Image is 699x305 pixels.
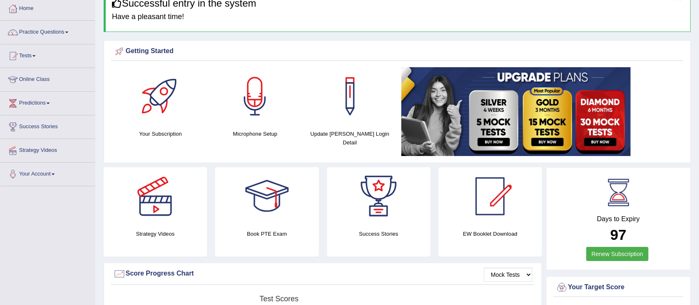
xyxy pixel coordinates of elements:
div: Score Progress Chart [113,268,532,280]
img: small5.jpg [401,67,631,156]
h4: Success Stories [327,229,430,238]
a: Renew Subscription [586,247,649,261]
a: Your Account [0,163,95,183]
h4: Days to Expiry [556,215,681,223]
a: Predictions [0,92,95,112]
a: Online Class [0,68,95,89]
b: 97 [610,227,626,243]
h4: Have a pleasant time! [112,13,684,21]
a: Practice Questions [0,21,95,41]
tspan: Test scores [260,295,299,303]
h4: Update [PERSON_NAME] Login Detail [307,129,393,147]
div: Getting Started [113,45,681,58]
h4: Your Subscription [117,129,204,138]
div: Your Target Score [556,281,681,294]
h4: Book PTE Exam [215,229,318,238]
a: Tests [0,44,95,65]
h4: Strategy Videos [104,229,207,238]
h4: EW Booklet Download [439,229,542,238]
a: Strategy Videos [0,139,95,160]
h4: Microphone Setup [212,129,298,138]
a: Success Stories [0,115,95,136]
